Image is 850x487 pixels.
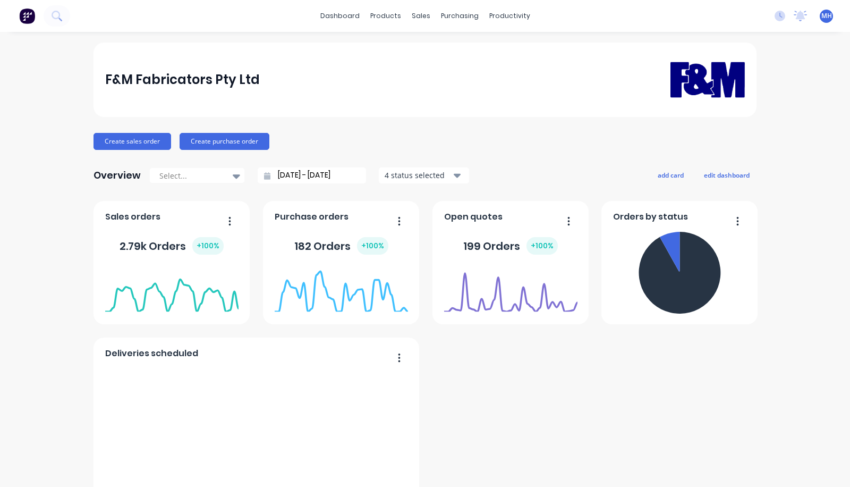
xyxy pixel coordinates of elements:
[385,170,452,181] div: 4 status selected
[436,8,484,24] div: purchasing
[670,46,745,113] img: F&M Fabricators Pty Ltd
[275,211,348,223] span: Purchase orders
[93,133,171,150] button: Create sales order
[294,237,388,255] div: 182 Orders
[315,8,365,24] a: dashboard
[379,167,469,183] button: 4 status selected
[192,237,224,255] div: + 100 %
[463,237,558,255] div: 199 Orders
[821,11,832,21] span: MH
[406,8,436,24] div: sales
[180,133,269,150] button: Create purchase order
[365,8,406,24] div: products
[526,237,558,255] div: + 100 %
[120,237,224,255] div: 2.79k Orders
[93,165,141,186] div: Overview
[105,211,160,223] span: Sales orders
[105,69,260,90] div: F&M Fabricators Pty Ltd
[651,168,691,182] button: add card
[444,211,503,223] span: Open quotes
[357,237,388,255] div: + 100 %
[484,8,535,24] div: productivity
[105,347,198,360] span: Deliveries scheduled
[19,8,35,24] img: Factory
[613,211,688,223] span: Orders by status
[697,168,756,182] button: edit dashboard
